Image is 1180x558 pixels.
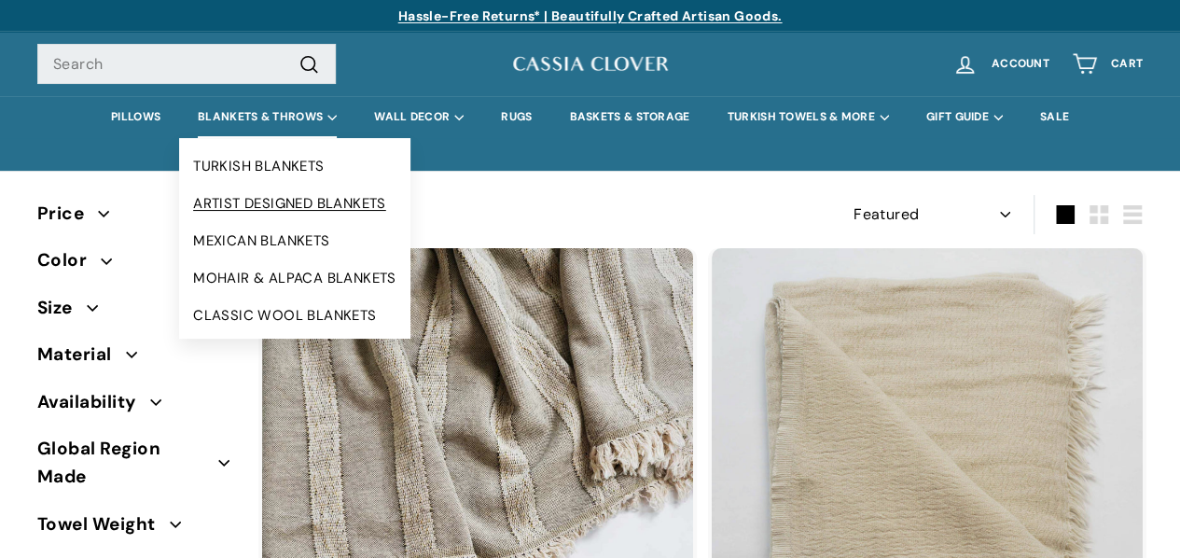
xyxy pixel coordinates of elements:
[179,222,410,259] a: MEXICAN BLANKETS
[37,294,87,322] span: Size
[179,147,410,185] a: TURKISH BLANKETS
[482,96,550,138] a: RUGS
[37,195,232,242] button: Price
[1111,58,1143,70] span: Cart
[92,96,179,138] a: PILLOWS
[37,506,232,552] button: Towel Weight
[37,435,218,492] span: Global Region Made
[37,430,232,506] button: Global Region Made
[37,336,232,383] button: Material
[37,510,170,538] span: Towel Weight
[37,341,126,369] span: Material
[908,96,1021,138] summary: GIFT GUIDE
[37,246,101,274] span: Color
[37,200,98,228] span: Price
[1061,36,1154,91] a: Cart
[709,96,908,138] summary: TURKISH TOWELS & MORE
[355,96,482,138] summary: WALL DECOR
[37,289,232,336] button: Size
[992,58,1049,70] span: Account
[37,44,336,85] input: Search
[37,388,150,416] span: Availability
[179,259,410,297] a: MOHAIR & ALPACA BLANKETS
[1021,96,1088,138] a: SALE
[37,242,232,288] button: Color
[179,297,410,334] a: CLASSIC WOOL BLANKETS
[550,96,708,138] a: BASKETS & STORAGE
[179,185,410,222] a: ARTIST DESIGNED BLANKETS
[262,202,702,227] div: 19 products
[398,7,783,24] a: Hassle-Free Returns* | Beautifully Crafted Artisan Goods.
[941,36,1061,91] a: Account
[37,384,232,430] button: Availability
[179,96,355,138] summary: BLANKETS & THROWS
